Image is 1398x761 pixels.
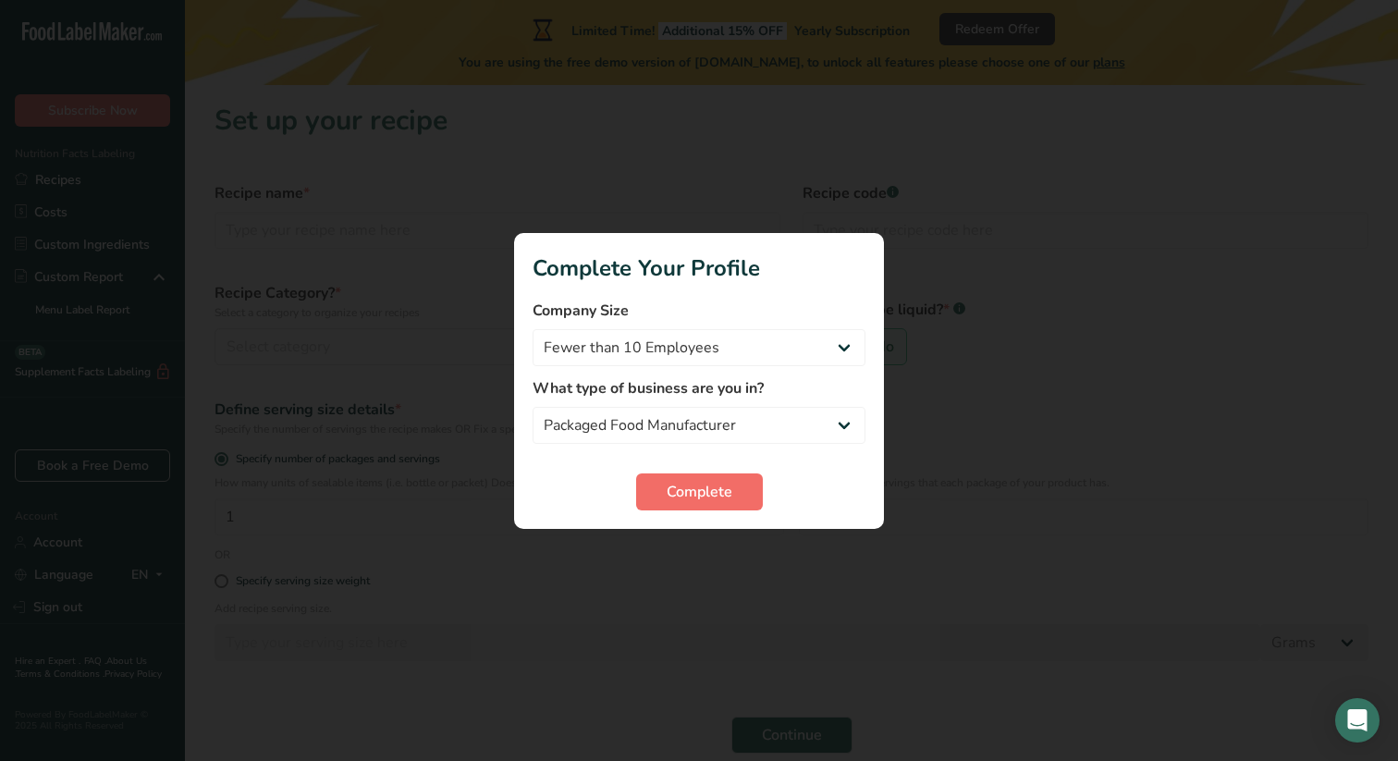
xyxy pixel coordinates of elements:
div: Open Intercom Messenger [1335,698,1380,743]
button: Complete [636,473,763,510]
label: Company Size [533,300,865,322]
span: Complete [667,481,732,503]
label: What type of business are you in? [533,377,865,399]
h1: Complete Your Profile [533,252,865,285]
